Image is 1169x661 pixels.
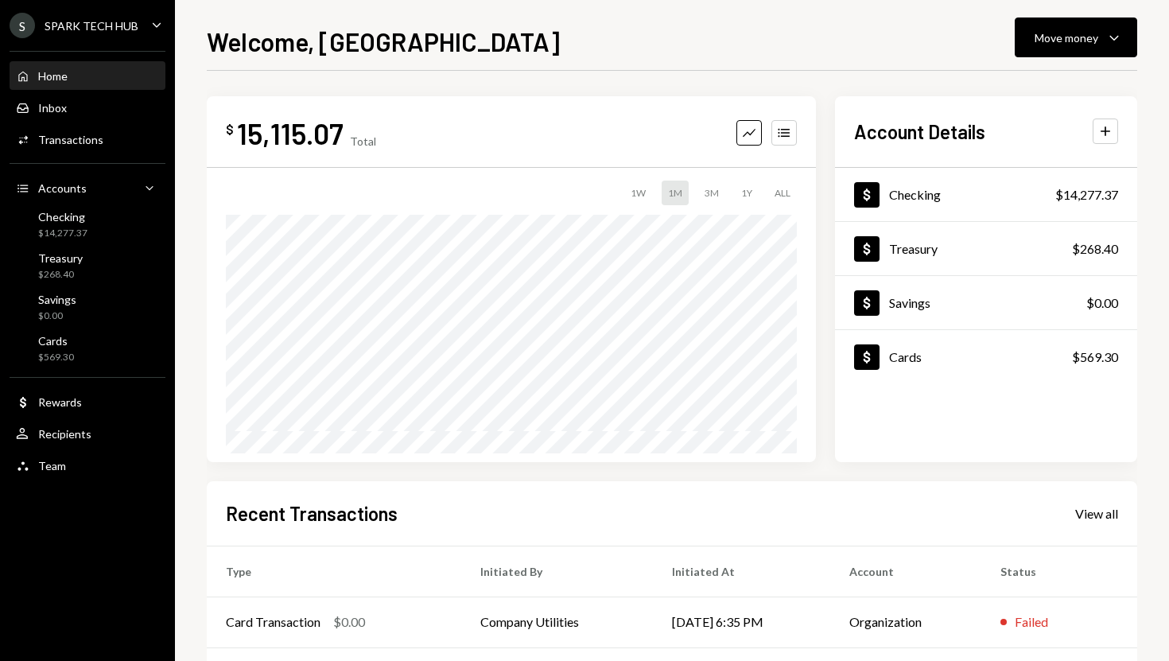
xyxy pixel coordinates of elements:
[38,459,66,472] div: Team
[226,612,320,632] div: Card Transaction
[624,181,652,205] div: 1W
[854,119,985,145] h2: Account Details
[835,222,1137,275] a: Treasury$268.40
[38,133,103,146] div: Transactions
[662,181,689,205] div: 1M
[830,546,981,597] th: Account
[38,210,87,224] div: Checking
[1055,185,1118,204] div: $14,277.37
[38,334,74,348] div: Cards
[461,546,653,597] th: Initiated By
[735,181,759,205] div: 1Y
[1075,504,1118,522] a: View all
[237,115,344,151] div: 15,115.07
[10,93,165,122] a: Inbox
[10,205,165,243] a: Checking$14,277.37
[350,134,376,148] div: Total
[981,546,1137,597] th: Status
[10,125,165,154] a: Transactions
[207,25,560,57] h1: Welcome, [GEOGRAPHIC_DATA]
[830,597,981,647] td: Organization
[45,19,138,33] div: SPARK TECH HUB
[835,168,1137,221] a: Checking$14,277.37
[1035,29,1098,46] div: Move money
[10,247,165,285] a: Treasury$268.40
[1072,348,1118,367] div: $569.30
[1075,506,1118,522] div: View all
[226,122,234,138] div: $
[10,173,165,202] a: Accounts
[1015,612,1048,632] div: Failed
[333,612,365,632] div: $0.00
[10,288,165,326] a: Savings$0.00
[1086,294,1118,313] div: $0.00
[38,351,74,364] div: $569.30
[38,293,76,306] div: Savings
[10,329,165,367] a: Cards$569.30
[10,61,165,90] a: Home
[226,500,398,527] h2: Recent Transactions
[38,251,83,265] div: Treasury
[38,181,87,195] div: Accounts
[38,101,67,115] div: Inbox
[38,268,83,282] div: $268.40
[889,241,938,256] div: Treasury
[10,387,165,416] a: Rewards
[889,295,930,310] div: Savings
[461,597,653,647] td: Company Utilities
[889,187,941,202] div: Checking
[38,395,82,409] div: Rewards
[698,181,725,205] div: 3M
[653,597,830,647] td: [DATE] 6:35 PM
[835,276,1137,329] a: Savings$0.00
[38,69,68,83] div: Home
[889,349,922,364] div: Cards
[10,451,165,480] a: Team
[207,546,461,597] th: Type
[38,309,76,323] div: $0.00
[10,13,35,38] div: S
[1015,17,1137,57] button: Move money
[10,419,165,448] a: Recipients
[38,227,87,240] div: $14,277.37
[38,427,91,441] div: Recipients
[1072,239,1118,259] div: $268.40
[835,330,1137,383] a: Cards$569.30
[768,181,797,205] div: ALL
[653,546,830,597] th: Initiated At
